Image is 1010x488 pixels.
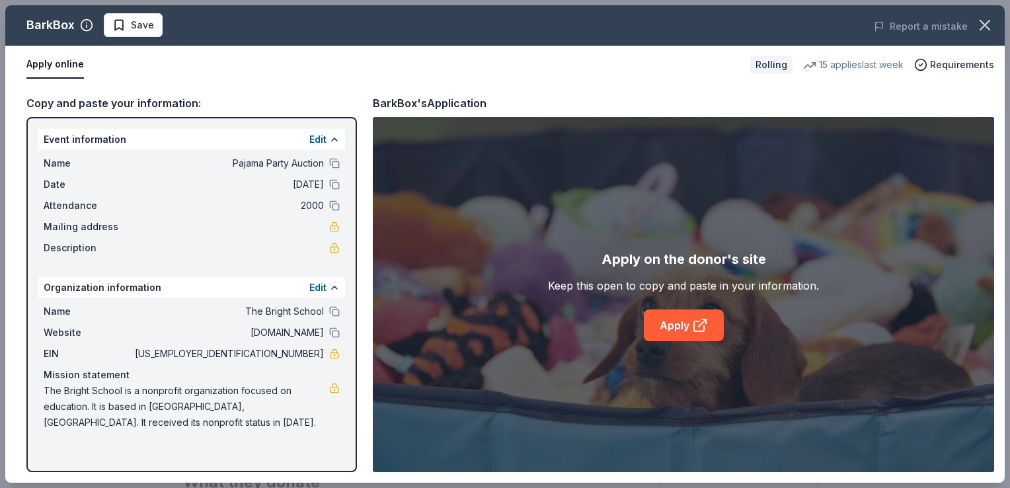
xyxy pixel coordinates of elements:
[131,17,154,33] span: Save
[930,57,994,73] span: Requirements
[132,325,324,341] span: [DOMAIN_NAME]
[914,57,994,73] button: Requirements
[44,198,132,214] span: Attendance
[132,304,324,319] span: The Bright School
[44,325,132,341] span: Website
[750,56,793,74] div: Rolling
[104,13,163,37] button: Save
[132,155,324,171] span: Pajama Party Auction
[309,280,327,296] button: Edit
[38,129,345,150] div: Event information
[38,277,345,298] div: Organization information
[44,177,132,192] span: Date
[602,249,766,270] div: Apply on the donor's site
[44,383,329,430] span: The Bright School is a nonprofit organization focused on education. It is based in [GEOGRAPHIC_DA...
[309,132,327,147] button: Edit
[44,304,132,319] span: Name
[26,95,357,112] div: Copy and paste your information:
[44,155,132,171] span: Name
[26,51,84,79] button: Apply online
[26,15,75,36] div: BarkBox
[44,367,340,383] div: Mission statement
[44,346,132,362] span: EIN
[548,278,819,294] div: Keep this open to copy and paste in your information.
[803,57,904,73] div: 15 applies last week
[132,198,324,214] span: 2000
[874,19,968,34] button: Report a mistake
[44,219,132,235] span: Mailing address
[373,95,486,112] div: BarkBox's Application
[644,309,724,341] a: Apply
[132,177,324,192] span: [DATE]
[44,240,132,256] span: Description
[132,346,324,362] span: [US_EMPLOYER_IDENTIFICATION_NUMBER]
